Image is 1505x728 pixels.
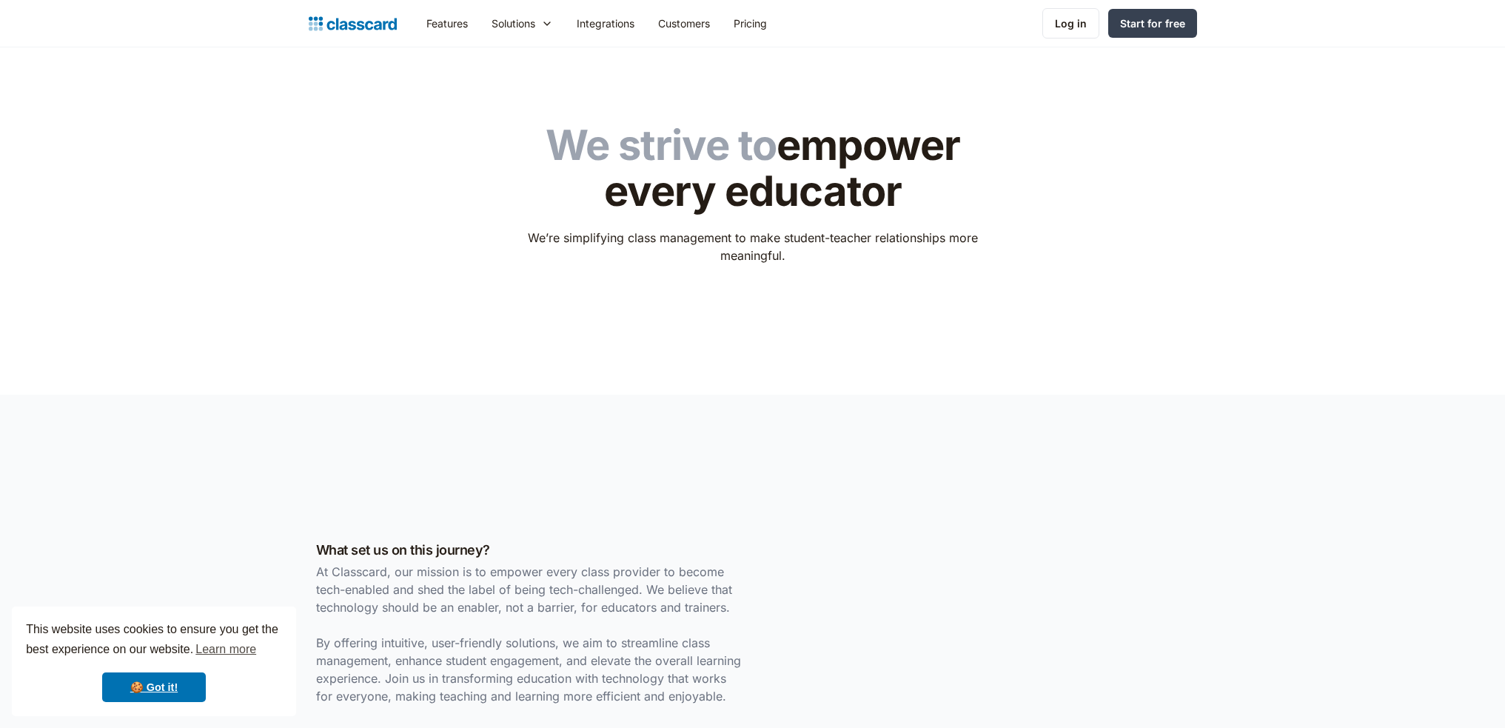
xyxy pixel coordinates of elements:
[12,607,296,716] div: cookieconsent
[316,563,745,705] p: At Classcard, our mission is to empower every class provider to become tech-enabled and shed the ...
[316,540,745,560] h3: What set us on this journey?
[517,229,988,264] p: We’re simplifying class management to make student-teacher relationships more meaningful.
[722,7,779,40] a: Pricing
[1108,9,1197,38] a: Start for free
[565,7,646,40] a: Integrations
[546,120,777,170] span: We strive to
[492,16,535,31] div: Solutions
[1120,16,1185,31] div: Start for free
[309,13,397,34] a: home
[646,7,722,40] a: Customers
[102,672,206,702] a: dismiss cookie message
[193,638,258,661] a: learn more about cookies
[26,621,282,661] span: This website uses cookies to ensure you get the best experience on our website.
[1042,8,1099,39] a: Log in
[415,7,480,40] a: Features
[517,123,988,214] h1: empower every educator
[480,7,565,40] div: Solutions
[1055,16,1087,31] div: Log in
